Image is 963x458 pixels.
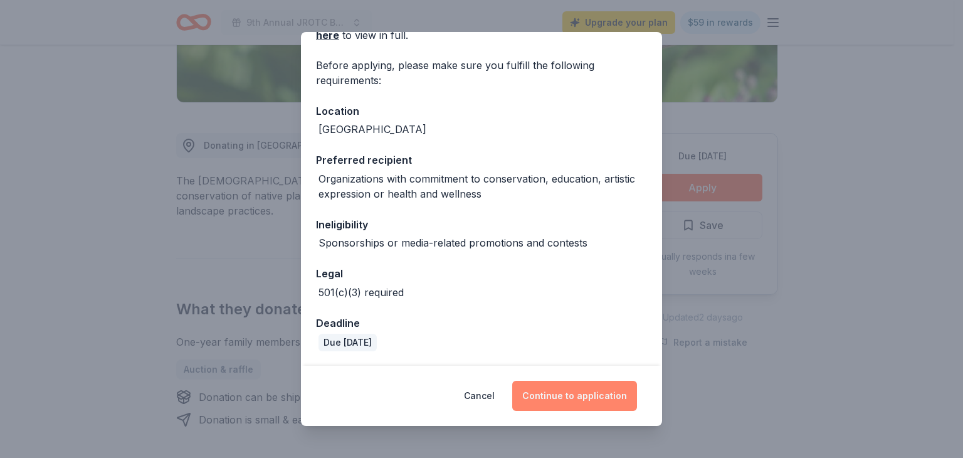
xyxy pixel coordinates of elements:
div: Sponsorships or media-related promotions and contests [318,235,587,250]
a: here [316,28,339,43]
div: Before applying, please make sure you fulfill the following requirements: [316,58,647,88]
div: Due [DATE] [318,334,377,351]
div: Legal [316,265,647,282]
div: Deadline [316,315,647,331]
div: Organizations with commitment to conservation, education, artistic expression or health and wellness [318,171,647,201]
button: Cancel [464,381,495,411]
div: Ineligibility [316,216,647,233]
div: 501(c)(3) required [318,285,404,300]
div: [GEOGRAPHIC_DATA] [318,122,426,137]
div: Preferred recipient [316,152,647,168]
div: Location [316,103,647,119]
button: Continue to application [512,381,637,411]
